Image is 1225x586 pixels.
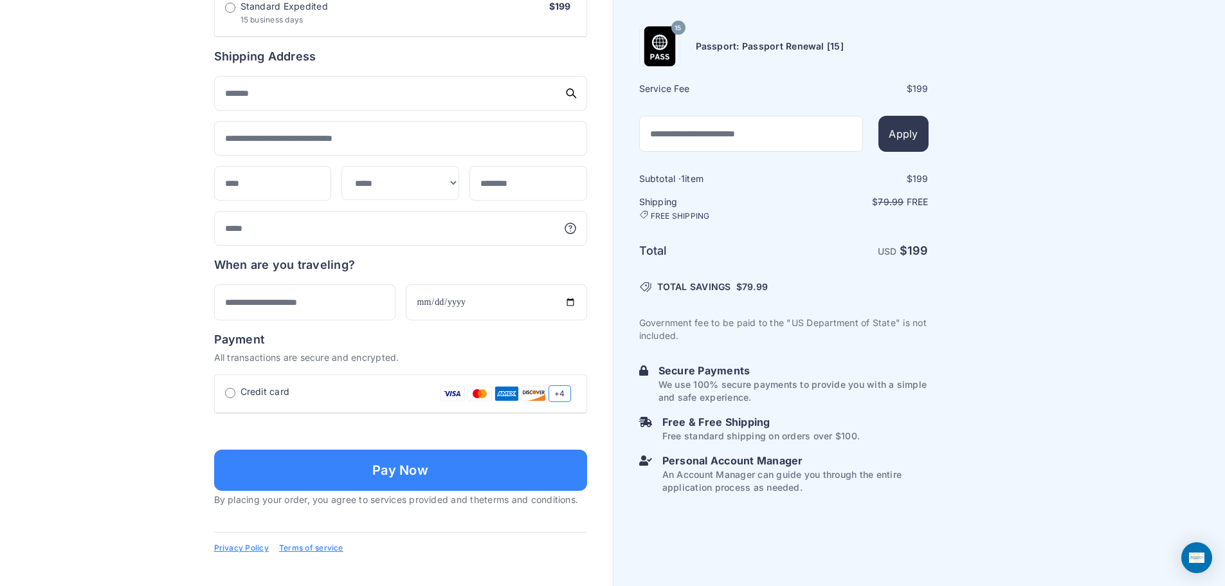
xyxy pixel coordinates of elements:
[639,242,783,260] h6: Total
[639,316,929,342] p: Government fee to be paid to the "US Department of State" is not included.
[662,468,929,494] p: An Account Manager can guide you through the entire application process as needed.
[214,48,587,66] h6: Shipping Address
[214,351,587,364] p: All transactions are secure and encrypted.
[214,450,587,491] button: Pay Now
[658,378,929,404] p: We use 100% secure payments to provide you with a simple and safe experience.
[214,543,269,553] a: Privacy Policy
[657,280,731,293] span: TOTAL SAVINGS
[912,173,929,184] span: 199
[549,385,570,402] span: +4
[522,385,546,402] img: Discover
[1181,542,1212,573] div: Open Intercom Messenger
[467,385,492,402] img: Mastercard
[495,385,519,402] img: Amex
[785,172,929,185] div: $
[240,385,290,398] span: Credit card
[440,385,465,402] img: Visa Card
[549,1,571,12] span: $199
[564,222,577,235] svg: More information
[912,83,929,94] span: 199
[696,40,844,53] h6: Passport: Passport Renewal [15]
[484,494,576,505] a: terms and conditions
[878,196,903,207] span: 79.99
[651,211,710,221] span: FREE SHIPPING
[907,196,929,207] span: Free
[907,244,929,257] span: 199
[640,26,680,66] img: Product Name
[240,15,304,24] span: 15 business days
[662,414,860,430] h6: Free & Free Shipping
[214,256,356,274] h6: When are you traveling?
[681,173,685,184] span: 1
[742,281,768,292] span: 79.99
[785,196,929,208] p: $
[658,363,929,378] h6: Secure Payments
[736,280,768,293] span: $
[639,82,783,95] h6: Service Fee
[785,82,929,95] div: $
[675,19,681,36] span: 15
[878,246,897,257] span: USD
[639,172,783,185] h6: Subtotal · item
[662,453,929,468] h6: Personal Account Manager
[900,244,929,257] strong: $
[214,493,587,506] p: By placing your order, you agree to services provided and the .
[279,543,343,553] a: Terms of service
[662,430,860,443] p: Free standard shipping on orders over $100.
[878,116,928,152] button: Apply
[214,331,587,349] h6: Payment
[639,196,783,221] h6: Shipping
